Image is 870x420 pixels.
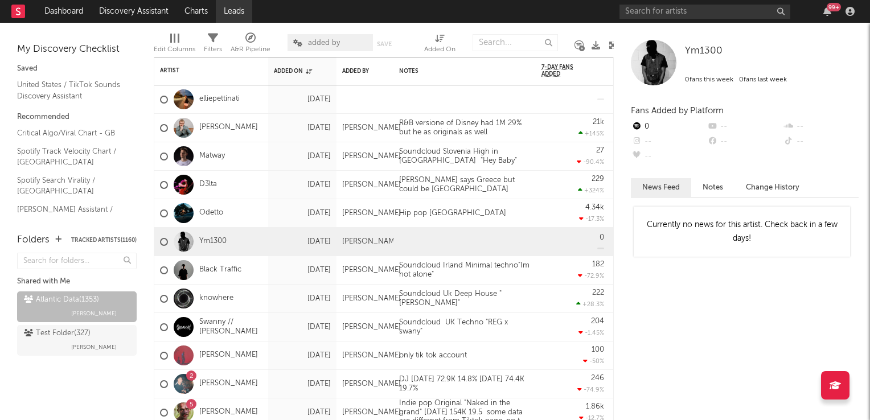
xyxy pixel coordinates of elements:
[592,289,604,297] div: 222
[199,208,223,218] a: Odetto
[71,237,137,243] button: Tracked Artists(1160)
[17,79,125,102] a: United States / TikTok Sounds Discovery Assistant
[274,150,331,163] div: [DATE]
[685,46,723,57] a: Ym1300
[17,233,50,247] div: Folders
[578,130,604,137] div: +145 %
[631,106,724,115] span: Fans Added by Platform
[199,351,258,360] a: [PERSON_NAME]
[274,292,331,306] div: [DATE]
[274,406,331,419] div: [DATE]
[393,176,536,193] div: [PERSON_NAME] says Greece but could be [GEOGRAPHIC_DATA]
[631,178,691,197] button: News Feed
[393,318,536,336] div: Soundcloud UK Techno "REG x swany"
[231,43,270,56] div: A&R Pipeline
[707,120,782,134] div: --
[393,351,473,360] div: only tik tok account
[342,351,401,360] div: [PERSON_NAME]
[17,43,137,56] div: My Discovery Checklist
[631,149,707,164] div: --
[631,120,707,134] div: 0
[399,68,513,75] div: Notes
[274,263,331,277] div: [DATE]
[342,152,401,161] div: [PERSON_NAME]
[342,68,371,75] div: Added By
[274,178,331,192] div: [DATE]
[199,407,258,417] a: [PERSON_NAME]
[274,377,331,391] div: [DATE]
[576,300,604,308] div: +28.3 %
[342,237,401,246] div: [PERSON_NAME]
[592,175,604,183] div: 229
[424,43,455,56] div: Added On
[393,290,536,307] div: Soundcloud Uk Deep House "[PERSON_NAME]"
[578,329,604,336] div: -1.45 %
[585,204,604,211] div: 4.34k
[377,41,392,47] button: Save
[691,178,734,197] button: Notes
[199,94,240,104] a: elliepettinati
[17,145,125,168] a: Spotify Track Velocity Chart / [GEOGRAPHIC_DATA]
[274,235,331,249] div: [DATE]
[342,380,401,389] div: [PERSON_NAME]
[17,174,125,197] a: Spotify Search Virality / [GEOGRAPHIC_DATA]
[199,123,258,133] a: [PERSON_NAME]
[154,28,195,61] div: Edit Columns
[17,62,137,76] div: Saved
[685,76,733,83] span: 0 fans this week
[393,147,536,165] div: Soundcloud Slovenia High in [GEOGRAPHIC_DATA] "Hey Baby"
[154,43,195,56] div: Edit Columns
[308,39,340,47] span: added by
[204,43,222,56] div: Filters
[342,180,401,190] div: [PERSON_NAME]
[342,408,401,417] div: [PERSON_NAME]
[685,46,723,56] span: Ym1300
[17,275,137,289] div: Shared with Me
[783,120,859,134] div: --
[596,147,604,154] div: 27
[473,34,558,51] input: Search...
[199,237,227,246] a: Ym1300
[591,318,604,325] div: 204
[342,323,401,332] div: [PERSON_NAME]
[577,386,604,393] div: -74.9 %
[24,293,99,307] div: Atlantic Data ( 1353 )
[199,294,233,303] a: knowhere
[619,5,790,19] input: Search for artists
[17,325,137,356] a: Test Folder(327)[PERSON_NAME]
[593,118,604,126] div: 21k
[783,134,859,149] div: --
[274,93,331,106] div: [DATE]
[160,67,245,74] div: Artist
[541,64,587,77] span: 7-Day Fans Added
[274,320,331,334] div: [DATE]
[592,261,604,268] div: 182
[579,215,604,223] div: -17.3 %
[827,3,841,11] div: 99 +
[204,28,222,61] div: Filters
[199,318,262,337] a: Swanny // [PERSON_NAME]
[199,265,241,275] a: Black Traffic
[707,134,782,149] div: --
[577,158,604,166] div: -90.4 %
[231,28,270,61] div: A&R Pipeline
[393,375,536,393] div: DJ [DATE] 72.9K 14.8% [DATE] 74.4K 19.7%
[71,340,117,354] span: [PERSON_NAME]
[274,121,331,135] div: [DATE]
[586,403,604,410] div: 1.86k
[274,68,314,75] div: Added On
[17,203,125,227] a: [PERSON_NAME] Assistant / [GEOGRAPHIC_DATA]
[199,151,225,161] a: Matway
[631,134,707,149] div: --
[591,374,604,382] div: 246
[685,76,787,83] span: 0 fans last week
[342,209,401,218] div: [PERSON_NAME]
[71,307,117,320] span: [PERSON_NAME]
[578,187,604,194] div: +324 %
[600,234,604,241] div: 0
[342,294,401,303] div: [PERSON_NAME]
[274,349,331,363] div: [DATE]
[199,180,217,190] a: D3lta
[342,266,401,275] div: [PERSON_NAME]
[274,207,331,220] div: [DATE]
